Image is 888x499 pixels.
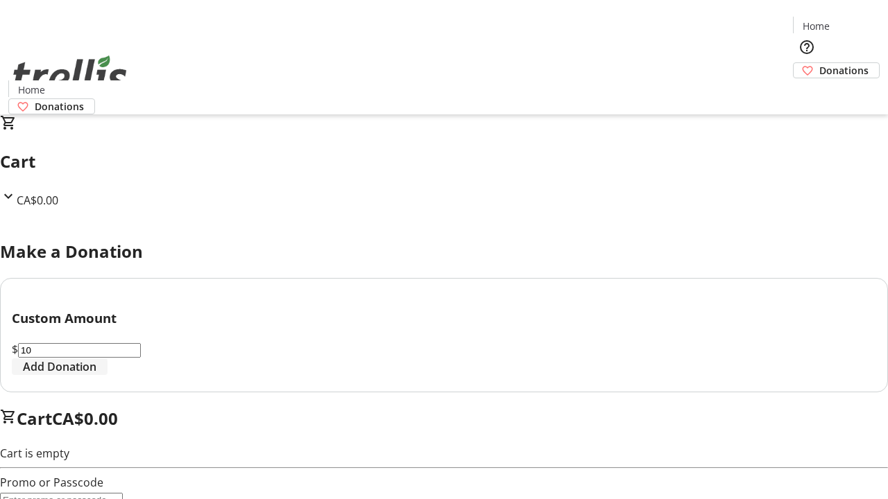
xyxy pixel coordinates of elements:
[18,343,141,358] input: Donation Amount
[793,33,821,61] button: Help
[12,308,876,328] h3: Custom Amount
[793,78,821,106] button: Cart
[12,342,18,357] span: $
[12,358,108,375] button: Add Donation
[18,82,45,97] span: Home
[793,62,880,78] a: Donations
[35,99,84,114] span: Donations
[23,358,96,375] span: Add Donation
[8,40,132,110] img: Orient E2E Organization ZCeU0LDOI7's Logo
[794,19,838,33] a: Home
[52,407,118,430] span: CA$0.00
[17,193,58,208] span: CA$0.00
[803,19,830,33] span: Home
[819,63,869,78] span: Donations
[9,82,53,97] a: Home
[8,98,95,114] a: Donations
